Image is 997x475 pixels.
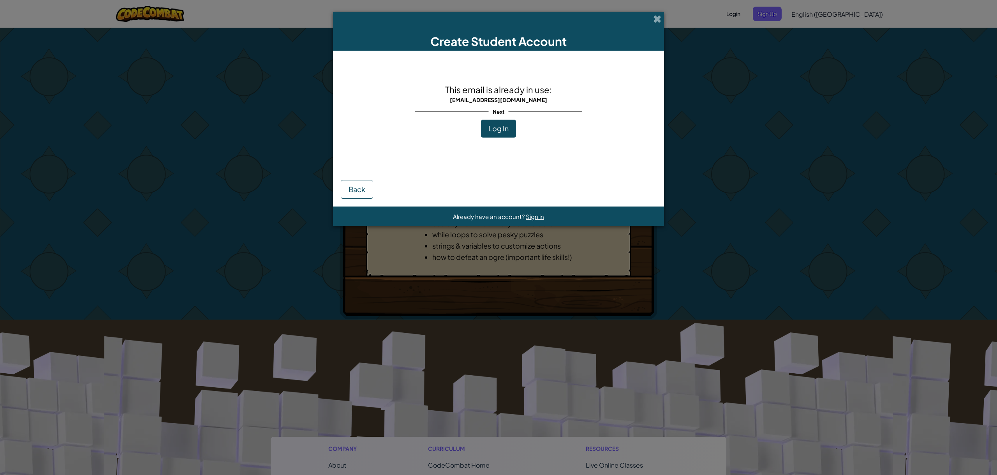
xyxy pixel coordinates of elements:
span: Next [489,106,509,117]
a: Sign in [526,213,544,220]
button: Log In [481,120,516,138]
span: [EMAIL_ADDRESS][DOMAIN_NAME] [450,96,547,103]
span: Back [349,185,365,194]
span: Log In [488,124,509,133]
span: This email is already in use: [445,84,552,95]
button: Back [341,180,373,199]
span: Already have an account? [453,213,526,220]
span: Create Student Account [430,34,567,49]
